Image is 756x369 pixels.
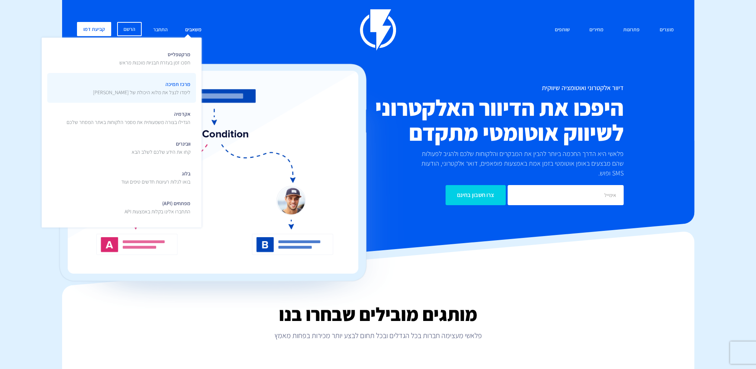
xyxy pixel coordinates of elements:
span: מפתחים (API) [125,198,190,215]
p: פלאשי מעצימה חברות בכל הגדלים ובכל תחום לבצע יותר מכירות בפחות מאמץ [62,330,694,341]
a: מרקטפלייסחסכו זמן בעזרת תבניות מוכנות מראש [47,43,196,73]
h1: דיוור אלקטרוני ואוטומציה שיווקית [334,84,624,92]
a: וובינריםקחו את הידע שלכם לשלב הבא [47,133,196,162]
p: בואו לגלות רעיונות חדשים טיפים ועוד [121,178,190,185]
a: מרכז תמיכהלימדו לנצל את מלוא היכולת של [PERSON_NAME] [47,73,196,103]
input: צרו חשבון בחינם [445,185,506,205]
a: בלוגבואו לגלות רעיונות חדשים טיפים ועוד [47,162,196,192]
input: אימייל [508,185,624,205]
span: מרקטפלייס [119,49,190,66]
span: וובינרים [132,138,190,156]
h2: היפכו את הדיוור האלקטרוני לשיווק אוטומטי מתקדם [334,95,624,145]
a: קביעת דמו [77,22,111,36]
p: פלאשי היא הדרך החכמה ביותר להבין את המבקרים והלקוחות שלכם ולהגיב לפעולות שהם מבצעים באופן אוטומטי... [409,149,624,178]
span: מרכז תמיכה [93,79,190,96]
span: בלוג [121,168,190,185]
a: משאבים [180,22,207,38]
a: אקדמיההגדילו בצורה משמעותית את מספר הלקוחות באתר המסחר שלכם [47,103,196,133]
span: אקדמיה [67,108,190,126]
a: מוצרים [654,22,679,38]
p: התחברו אלינו בקלות באמצעות API [125,208,190,215]
p: הגדילו בצורה משמעותית את מספר הלקוחות באתר המסחר שלכם [67,118,190,126]
a: הרשם [117,22,142,36]
a: פתרונות [618,22,645,38]
p: לימדו לנצל את מלוא היכולת של [PERSON_NAME] [93,89,190,96]
a: מחירים [584,22,609,38]
p: קחו את הידע שלכם לשלב הבא [132,148,190,156]
h2: מותגים מובילים שבחרו בנו [62,304,694,325]
p: חסכו זמן בעזרת תבניות מוכנות מראש [119,59,190,66]
a: התחבר [148,22,173,38]
a: מפתחים (API)התחברו אלינו בקלות באמצעות API [47,192,196,222]
a: שותפים [549,22,575,38]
